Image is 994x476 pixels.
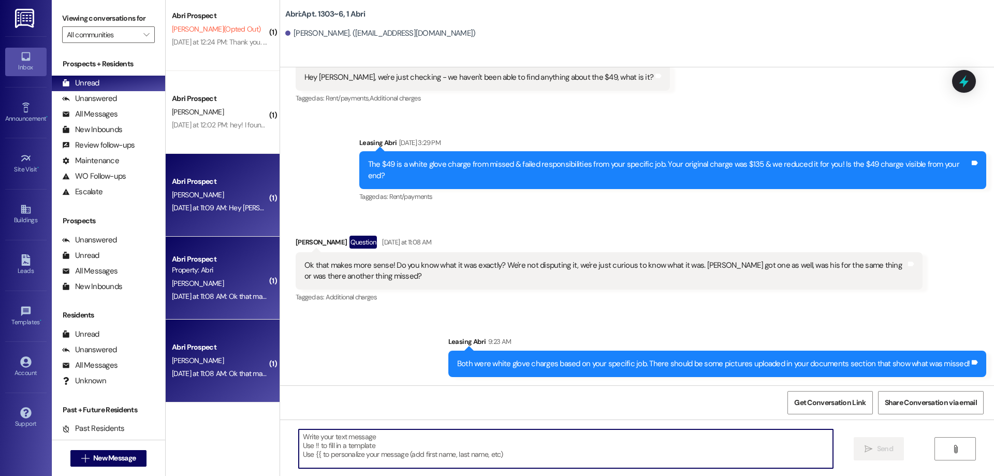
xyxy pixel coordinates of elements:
[52,59,165,69] div: Prospects + Residents
[5,251,47,279] a: Leads
[62,250,99,261] div: Unread
[172,176,268,187] div: Abri Prospect
[5,200,47,228] a: Buildings
[952,445,959,453] i: 
[143,31,149,39] i: 
[5,150,47,178] a: Site Visit •
[379,237,431,248] div: [DATE] at 11:08 AM
[326,293,377,301] span: Additional charges
[52,310,165,321] div: Residents
[349,236,377,249] div: Question
[62,78,99,89] div: Unread
[62,10,155,26] label: Viewing conversations for
[787,391,872,414] button: Get Conversation Link
[62,235,117,246] div: Unanswered
[304,72,653,83] div: Hey [PERSON_NAME], we're just checking - we haven't been able to find anything about the $49, wha...
[62,109,118,120] div: All Messages
[62,423,125,434] div: Past Residents
[172,254,268,265] div: Abri Prospect
[81,454,89,463] i: 
[172,37,692,47] div: [DATE] at 12:24 PM: Thank you. You will no longer receive texts from this thread. Please reply wi...
[62,360,118,371] div: All Messages
[172,356,224,365] span: [PERSON_NAME]
[172,190,224,199] span: [PERSON_NAME]
[794,397,866,408] span: Get Conversation Link
[877,443,893,454] span: Send
[457,358,970,369] div: Both were white glove charges based on your specific job. There should be some pictures uploaded ...
[326,94,370,103] span: Rent/payments ,
[296,290,923,305] div: Tagged as:
[854,437,904,460] button: Send
[172,120,375,129] div: [DATE] at 12:02 PM: hey! I found other housing arrangements! thanks
[172,107,224,117] span: [PERSON_NAME]
[62,124,122,135] div: New Inbounds
[67,26,138,43] input: All communities
[885,397,977,408] span: Share Conversation via email
[62,329,99,340] div: Unread
[486,336,511,347] div: 9:23 AM
[5,353,47,381] a: Account
[448,336,986,351] div: Leasing Abri
[878,391,984,414] button: Share Conversation via email
[172,203,457,212] div: [DATE] at 11:09 AM: Hey [PERSON_NAME]! I actually bought a contract from someone already. (:
[172,292,885,301] div: [DATE] at 11:08 AM: Ok that makes more sense! Do you know what it was exactly? We're not disputin...
[397,137,441,148] div: [DATE] 3:29 PM
[370,94,421,103] span: Additional charges
[865,445,872,453] i: 
[62,344,117,355] div: Unanswered
[368,159,970,181] div: The $49 is a white glove charge from missed & failed responsibilities from your specific job. You...
[172,265,268,276] div: Property: Abri
[304,260,906,282] div: Ok that makes more sense! Do you know what it was exactly? We're not disputing it, we're just cur...
[359,189,986,204] div: Tagged as:
[52,405,165,415] div: Past + Future Residents
[52,215,165,226] div: Prospects
[172,369,885,378] div: [DATE] at 11:08 AM: Ok that makes more sense! Do you know what it was exactly? We're not disputin...
[62,140,135,151] div: Review follow-ups
[62,171,126,182] div: WO Follow-ups
[62,93,117,104] div: Unanswered
[5,48,47,76] a: Inbox
[5,404,47,432] a: Support
[389,192,433,201] span: Rent/payments
[285,28,476,39] div: [PERSON_NAME]. ([EMAIL_ADDRESS][DOMAIN_NAME])
[296,236,923,252] div: [PERSON_NAME]
[172,342,268,353] div: Abri Prospect
[93,453,136,464] span: New Message
[62,376,106,386] div: Unknown
[172,93,268,104] div: Abri Prospect
[359,137,986,152] div: Leasing Abri
[62,186,103,197] div: Escalate
[46,113,48,121] span: •
[296,91,670,106] div: Tagged as:
[70,450,147,467] button: New Message
[37,164,39,171] span: •
[40,317,41,324] span: •
[5,302,47,330] a: Templates •
[62,266,118,277] div: All Messages
[172,24,260,34] span: [PERSON_NAME] (Opted Out)
[62,281,122,292] div: New Inbounds
[62,155,119,166] div: Maintenance
[15,9,36,28] img: ResiDesk Logo
[172,279,224,288] span: [PERSON_NAME]
[172,10,268,21] div: Abri Prospect
[285,9,365,20] b: Abri: Apt. 1303~6, 1 Abri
